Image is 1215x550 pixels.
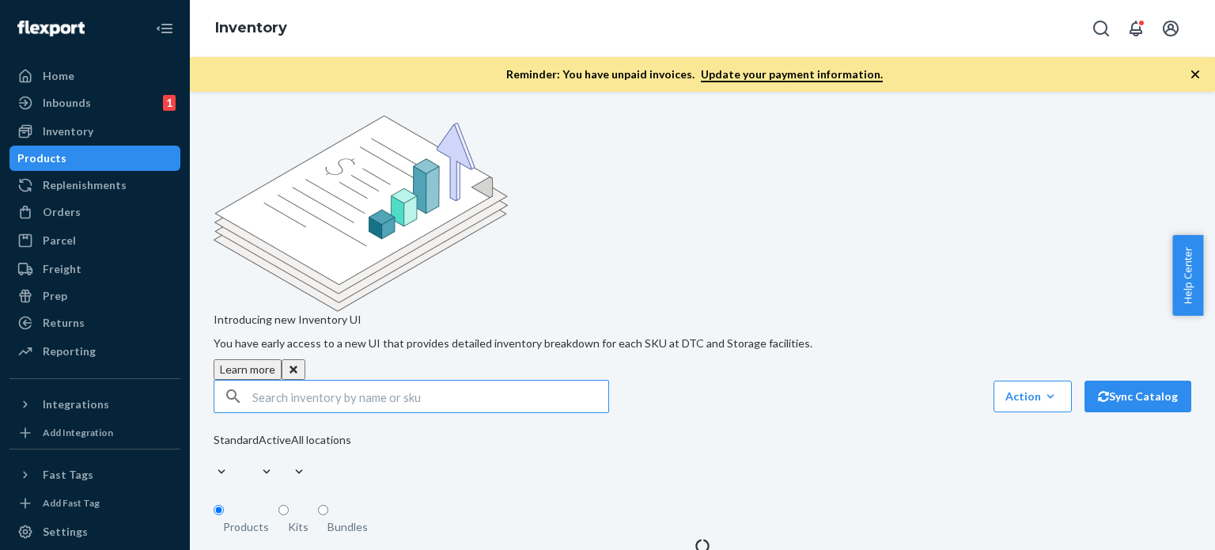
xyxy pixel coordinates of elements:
a: Orders [9,199,180,225]
a: Freight [9,256,180,282]
p: Reminder: You have unpaid invoices. [506,66,883,82]
div: Add Fast Tag [43,496,100,510]
input: Search inventory by name or sku [252,381,608,412]
button: Help Center [1172,235,1203,316]
button: Open notifications [1120,13,1152,44]
button: Action [994,381,1072,412]
input: Active [259,448,260,464]
div: Bundles [327,519,368,535]
div: Fast Tags [43,467,93,483]
div: Inventory [43,123,93,139]
p: Introducing new Inventory UI [214,312,1191,328]
div: Returns [43,315,85,331]
input: Kits [278,505,289,515]
div: Integrations [43,396,109,412]
div: Action [1005,389,1060,404]
div: Add Integration [43,426,113,439]
a: Inventory [9,119,180,144]
input: Standard [214,448,215,464]
a: Inbounds1 [9,90,180,116]
a: Replenishments [9,173,180,198]
a: Returns [9,310,180,336]
button: Sync Catalog [1084,381,1191,412]
div: Inbounds [43,95,91,111]
div: Standard [214,432,259,448]
a: Prep [9,283,180,309]
a: Add Fast Tag [9,494,180,513]
div: Reporting [43,343,96,359]
input: Bundles [318,505,328,515]
button: Close [282,359,305,380]
input: Products [214,505,224,515]
ol: breadcrumbs [202,6,300,51]
a: Home [9,63,180,89]
a: Products [9,146,180,171]
div: Products [223,519,269,535]
div: Orders [43,204,81,220]
a: Settings [9,519,180,544]
div: Prep [43,288,67,304]
button: Open Search Box [1085,13,1117,44]
input: All locations [291,448,293,464]
div: All locations [291,432,351,448]
img: new-reports-banner-icon.82668bd98b6a51aee86340f2a7b77ae3.png [214,116,508,312]
a: Add Integration [9,423,180,442]
div: Settings [43,524,88,540]
a: Inventory [215,19,287,36]
p: You have early access to a new UI that provides detailed inventory breakdown for each SKU at DTC ... [214,336,1191,351]
div: Active [259,432,291,448]
a: Reporting [9,339,180,364]
button: Fast Tags [9,462,180,487]
div: Products [17,150,66,166]
div: Freight [43,261,81,277]
div: Parcel [43,233,76,248]
a: Parcel [9,228,180,253]
div: Replenishments [43,177,127,193]
button: Open account menu [1155,13,1187,44]
div: Home [43,68,74,84]
div: 1 [163,95,176,111]
button: Integrations [9,392,180,417]
div: Kits [288,519,308,535]
a: Update your payment information. [701,67,883,82]
button: Close Navigation [149,13,180,44]
img: Flexport logo [17,21,85,36]
button: Learn more [214,359,282,380]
